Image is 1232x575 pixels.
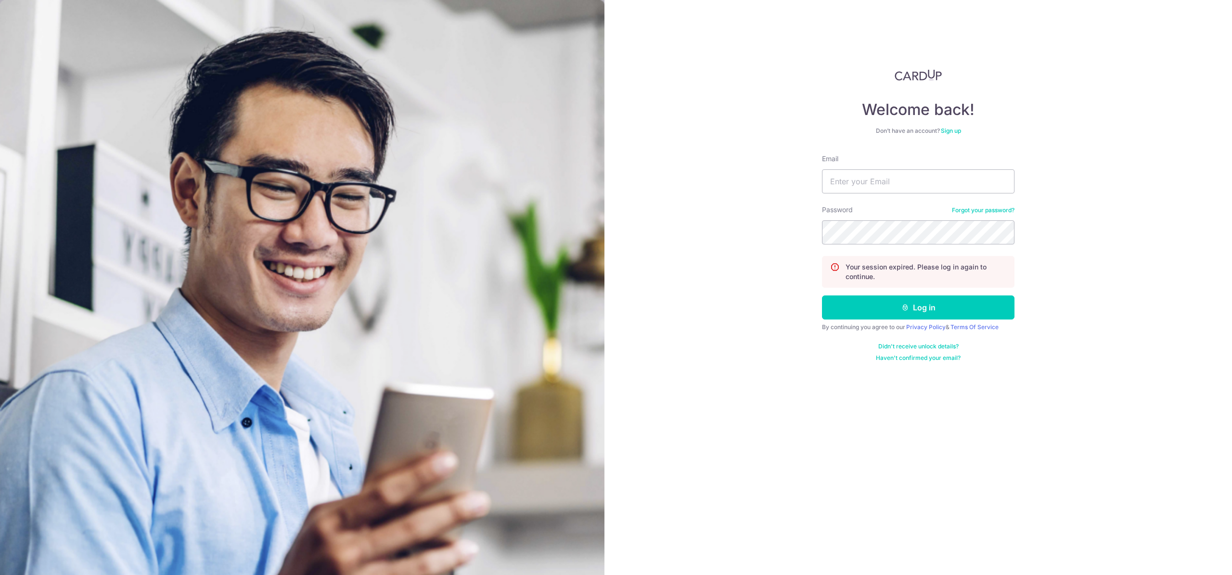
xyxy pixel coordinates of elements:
a: Forgot your password? [952,206,1014,214]
a: Sign up [941,127,961,134]
a: Haven't confirmed your email? [876,354,961,362]
a: Didn't receive unlock details? [878,343,959,350]
input: Enter your Email [822,169,1014,193]
label: Password [822,205,853,215]
p: Your session expired. Please log in again to continue. [846,262,1006,281]
div: Don’t have an account? [822,127,1014,135]
a: Terms Of Service [950,323,999,331]
label: Email [822,154,838,164]
button: Log in [822,295,1014,319]
a: Privacy Policy [906,323,946,331]
h4: Welcome back! [822,100,1014,119]
img: CardUp Logo [895,69,942,81]
div: By continuing you agree to our & [822,323,1014,331]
